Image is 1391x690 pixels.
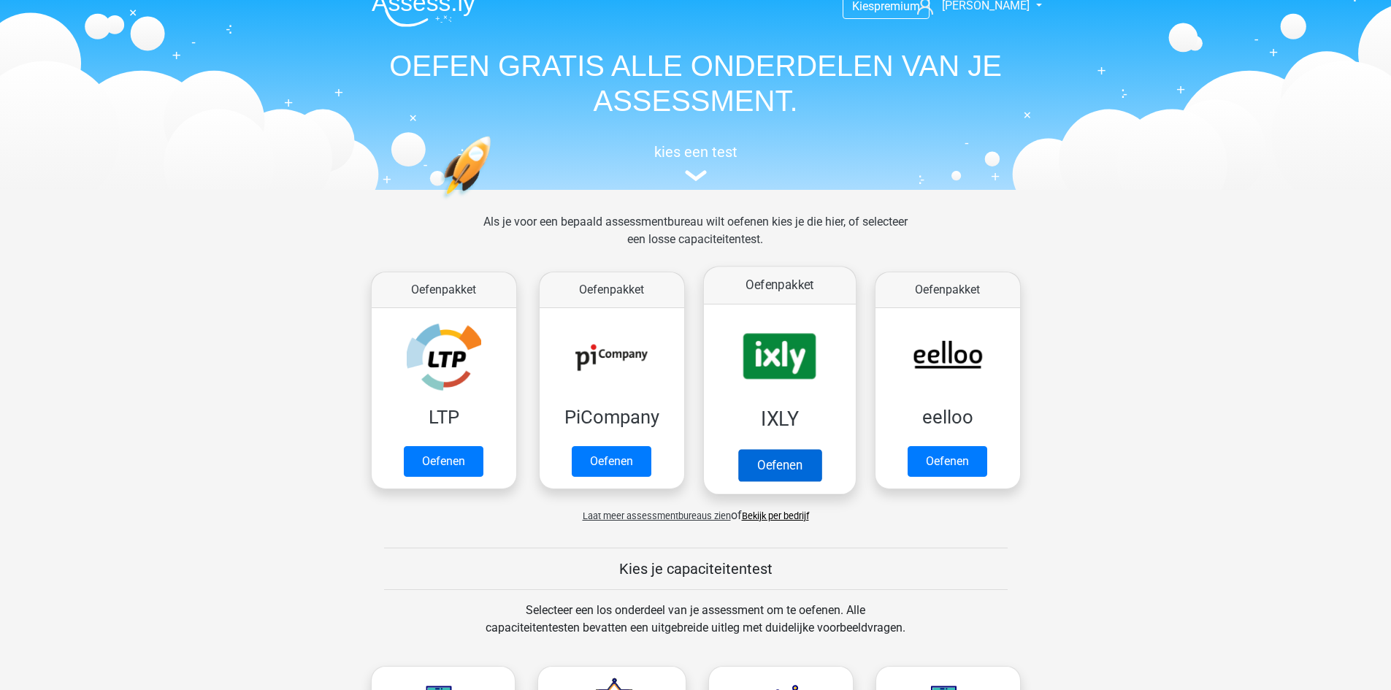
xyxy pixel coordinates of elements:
[404,446,483,477] a: Oefenen
[384,560,1008,578] h5: Kies je capaciteitentest
[472,213,919,266] div: Als je voor een bepaald assessmentbureau wilt oefenen kies je die hier, of selecteer een losse ca...
[572,446,651,477] a: Oefenen
[737,449,821,481] a: Oefenen
[360,143,1032,182] a: kies een test
[685,170,707,181] img: assessment
[583,510,731,521] span: Laat meer assessmentbureaus zien
[472,602,919,654] div: Selecteer een los onderdeel van je assessment om te oefenen. Alle capaciteitentesten bevatten een...
[742,510,809,521] a: Bekijk per bedrijf
[360,495,1032,524] div: of
[360,143,1032,161] h5: kies een test
[908,446,987,477] a: Oefenen
[360,48,1032,118] h1: OEFEN GRATIS ALLE ONDERDELEN VAN JE ASSESSMENT.
[440,136,548,268] img: oefenen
